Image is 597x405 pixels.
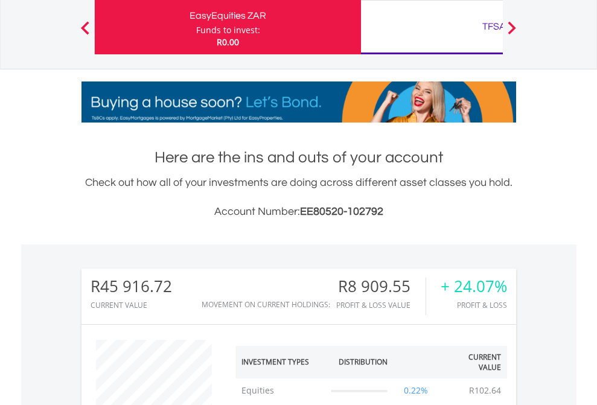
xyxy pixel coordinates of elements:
[441,278,507,295] div: + 24.07%
[81,147,516,168] h1: Here are the ins and outs of your account
[81,203,516,220] h3: Account Number:
[73,27,97,39] button: Previous
[235,378,326,403] td: Equities
[336,301,426,309] div: Profit & Loss Value
[441,301,507,309] div: Profit & Loss
[102,7,354,24] div: EasyEquities ZAR
[81,174,516,220] div: Check out how all of your investments are doing across different asset classes you hold.
[235,346,326,378] th: Investment Types
[81,81,516,123] img: EasyMortage Promotion Banner
[394,378,439,403] td: 0.22%
[300,206,383,217] span: EE80520-102792
[217,36,239,48] span: R0.00
[196,24,260,36] div: Funds to invest:
[91,278,172,295] div: R45 916.72
[91,301,172,309] div: CURRENT VALUE
[463,378,507,403] td: R102.64
[500,27,524,39] button: Next
[202,301,330,308] div: Movement on Current Holdings:
[339,357,388,367] div: Distribution
[336,278,426,295] div: R8 909.55
[439,346,507,378] th: Current Value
